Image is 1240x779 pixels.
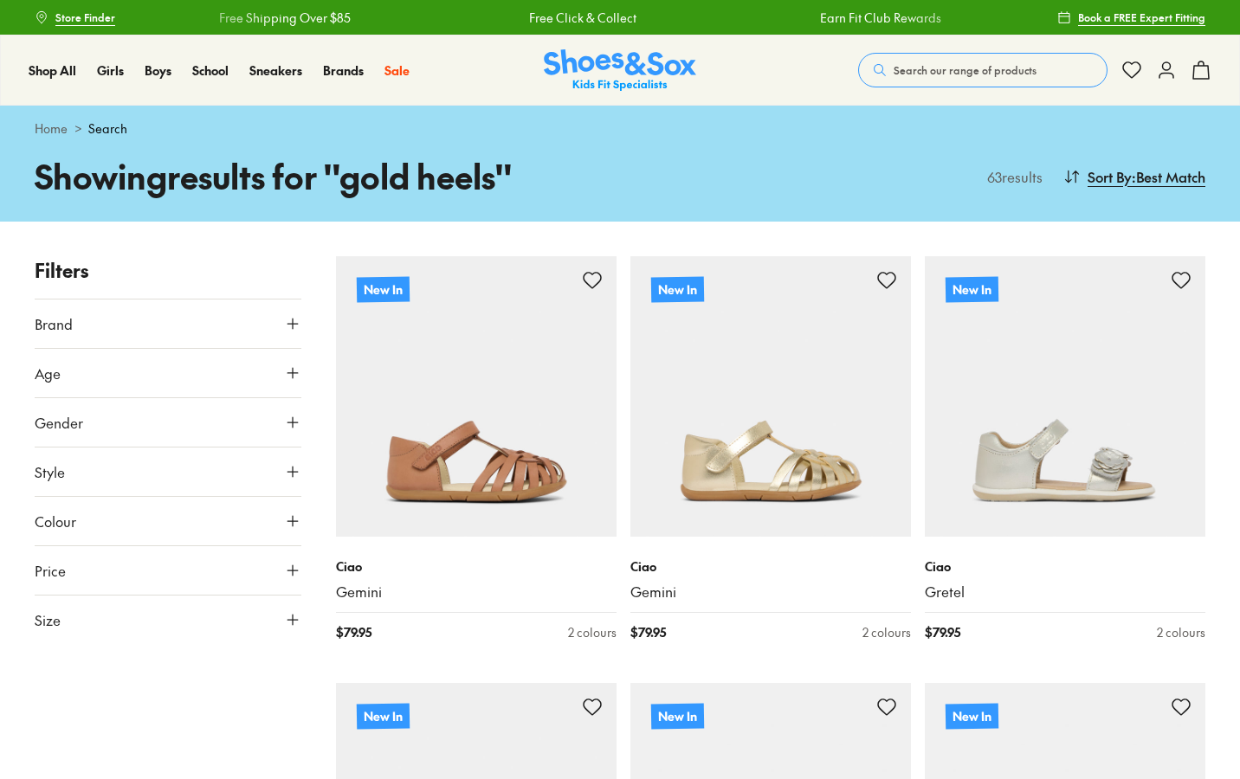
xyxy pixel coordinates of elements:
[630,623,666,641] span: $ 79.95
[217,9,349,27] a: Free Shipping Over $85
[1057,2,1205,33] a: Book a FREE Expert Fitting
[35,119,68,138] a: Home
[357,276,410,302] p: New In
[384,61,410,79] span: Sale
[527,9,635,27] a: Free Click & Collect
[568,623,617,641] div: 2 colours
[35,461,65,482] span: Style
[544,49,696,92] a: Shoes & Sox
[35,609,61,630] span: Size
[192,61,229,79] span: School
[35,560,66,581] span: Price
[35,546,301,595] button: Price
[630,256,911,537] a: New In
[35,412,83,433] span: Gender
[35,363,61,383] span: Age
[249,61,302,80] a: Sneakers
[336,583,617,602] a: Gemini
[946,703,998,729] p: New In
[384,61,410,80] a: Sale
[35,119,1205,138] div: >
[35,313,73,334] span: Brand
[323,61,364,80] a: Brands
[35,596,301,644] button: Size
[336,256,617,537] a: New In
[35,349,301,397] button: Age
[145,61,171,80] a: Boys
[651,703,704,729] p: New In
[35,2,115,33] a: Store Finder
[97,61,124,79] span: Girls
[357,703,410,729] p: New In
[29,61,76,79] span: Shop All
[35,511,76,531] span: Colour
[336,557,617,576] p: Ciao
[192,61,229,80] a: School
[35,299,301,348] button: Brand
[544,49,696,92] img: SNS_Logo_Responsive.svg
[651,276,704,302] p: New In
[630,583,911,602] a: Gemini
[35,398,301,447] button: Gender
[29,61,76,80] a: Shop All
[55,10,115,25] span: Store Finder
[925,256,1205,537] a: New In
[925,623,960,641] span: $ 79.95
[323,61,364,79] span: Brands
[1088,166,1132,187] span: Sort By
[88,119,127,138] span: Search
[630,557,911,576] p: Ciao
[35,497,301,545] button: Colour
[925,557,1205,576] p: Ciao
[818,9,940,27] a: Earn Fit Club Rewards
[1063,158,1205,196] button: Sort By:Best Match
[1132,166,1205,187] span: : Best Match
[1078,10,1205,25] span: Book a FREE Expert Fitting
[925,583,1205,602] a: Gretel
[97,61,124,80] a: Girls
[35,447,301,496] button: Style
[980,166,1043,187] p: 63 results
[35,151,620,201] h1: Showing results for " gold heels "
[1157,623,1205,641] div: 2 colours
[946,276,998,302] p: New In
[336,623,371,641] span: $ 79.95
[858,53,1108,87] button: Search our range of products
[894,62,1037,78] span: Search our range of products
[862,623,911,641] div: 2 colours
[145,61,171,79] span: Boys
[35,256,301,285] p: Filters
[249,61,302,79] span: Sneakers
